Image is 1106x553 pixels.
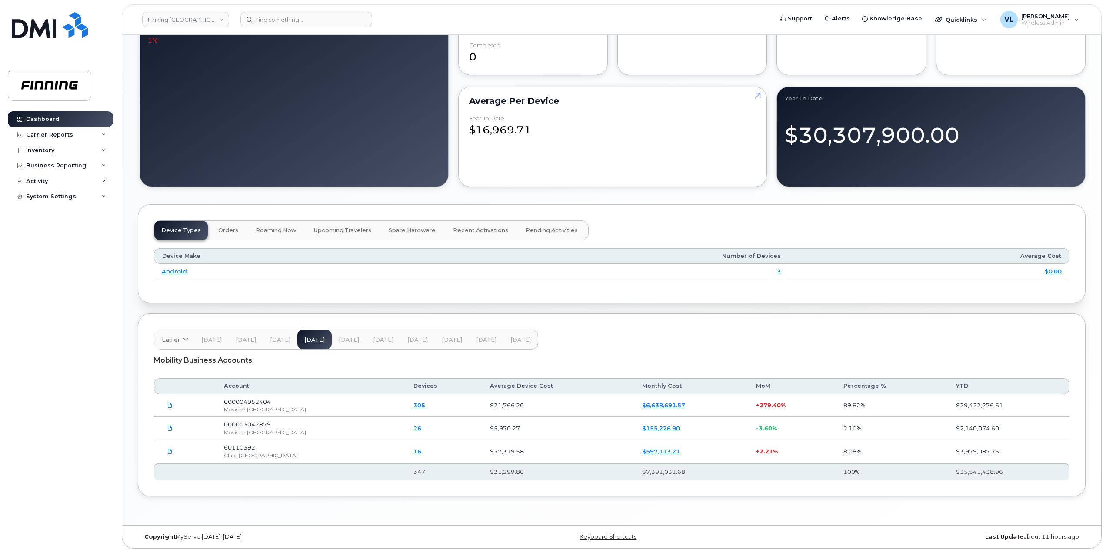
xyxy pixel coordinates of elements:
[634,463,748,480] th: $7,391,031.68
[154,248,422,264] th: Device Make
[526,227,578,234] span: Pending Activities
[985,533,1023,540] strong: Last Update
[389,227,436,234] span: Spare Hardware
[948,440,1069,463] td: $3,979,087.75
[138,533,454,540] div: MyServe [DATE]–[DATE]
[994,11,1085,28] div: Vanesa López
[162,268,187,275] a: Android
[469,42,500,49] div: completed
[270,336,290,343] span: [DATE]
[413,425,421,432] a: 26
[482,378,634,394] th: Average Device Cost
[256,227,296,234] span: Roaming Now
[856,10,928,27] a: Knowledge Base
[142,12,229,27] a: Finning Argentina
[946,16,977,23] span: Quicklinks
[224,398,271,405] span: 000004952404
[948,463,1069,480] th: $35,541,438.96
[482,417,634,440] td: $5,970.27
[836,394,948,417] td: 89.82%
[406,378,482,394] th: Devices
[760,402,786,409] span: 279.40%
[154,330,194,349] a: Earlier
[224,429,306,436] span: Movistar [GEOGRAPHIC_DATA]
[218,227,238,234] span: Orders
[510,336,531,343] span: [DATE]
[836,463,948,480] th: 100%
[413,402,425,409] a: 305
[422,248,789,264] th: Number of Devices
[224,406,306,413] span: Movistar [GEOGRAPHIC_DATA]
[836,378,948,394] th: Percentage %
[770,533,1086,540] div: about 11 hours ago
[948,417,1069,440] td: $2,140,074.60
[789,248,1069,264] th: Average Cost
[836,417,948,440] td: 2.10%
[469,42,597,65] div: 0
[469,115,504,122] div: Year to Date
[162,421,178,436] a: DC_000324519504_03_202411.WEB
[154,350,1069,371] div: Mobility Business Accounts
[642,402,685,409] a: $6,638,691.57
[748,378,836,394] th: MoM
[1021,20,1070,27] span: Wireless Admin
[216,378,406,394] th: Account
[201,336,222,343] span: [DATE]
[224,421,271,428] span: 000003042879
[642,425,680,432] a: $155,226.90
[148,36,158,45] span: 1%
[162,336,180,344] span: Earlier
[314,227,371,234] span: Upcoming Travelers
[413,448,421,455] a: 16
[469,115,756,138] div: $16,969.71
[948,394,1069,417] td: $29,422,276.61
[407,336,428,343] span: [DATE]
[373,336,393,343] span: [DATE]
[162,443,178,459] a: 60110392_41663_detalle_factura.csv
[777,268,781,275] a: 3
[756,402,760,409] span: +
[929,11,993,28] div: Quicklinks
[774,10,818,27] a: Support
[442,336,462,343] span: [DATE]
[339,336,359,343] span: [DATE]
[869,14,922,23] span: Knowledge Base
[1004,14,1014,25] span: VL
[832,14,850,23] span: Alerts
[482,463,634,480] th: $21,299.80
[469,97,756,104] div: Average per Device
[482,440,634,463] td: $37,319.58
[634,378,748,394] th: Monthly Cost
[756,448,760,455] span: +
[144,533,176,540] strong: Copyright
[642,448,680,455] a: $597,113.21
[240,12,372,27] input: Find something...
[948,378,1069,394] th: YTD
[224,444,255,451] span: 60110392
[785,113,1077,150] div: $30,307,900.00
[1021,13,1070,20] span: [PERSON_NAME]
[224,452,298,459] span: Claro [GEOGRAPHIC_DATA]
[476,336,496,343] span: [DATE]
[406,463,482,480] th: 347
[580,533,636,540] a: Keyboard Shortcuts
[818,10,856,27] a: Alerts
[162,398,178,413] a: DC_000324515561_03_202411.WEB
[785,95,1077,102] div: Year to Date
[1045,268,1062,275] a: $0.00
[760,448,778,455] span: 2.21%
[836,440,948,463] td: 8.08%
[756,425,777,432] span: -3.60%
[788,14,812,23] span: Support
[236,336,256,343] span: [DATE]
[453,227,508,234] span: Recent Activations
[482,394,634,417] td: $21,766.20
